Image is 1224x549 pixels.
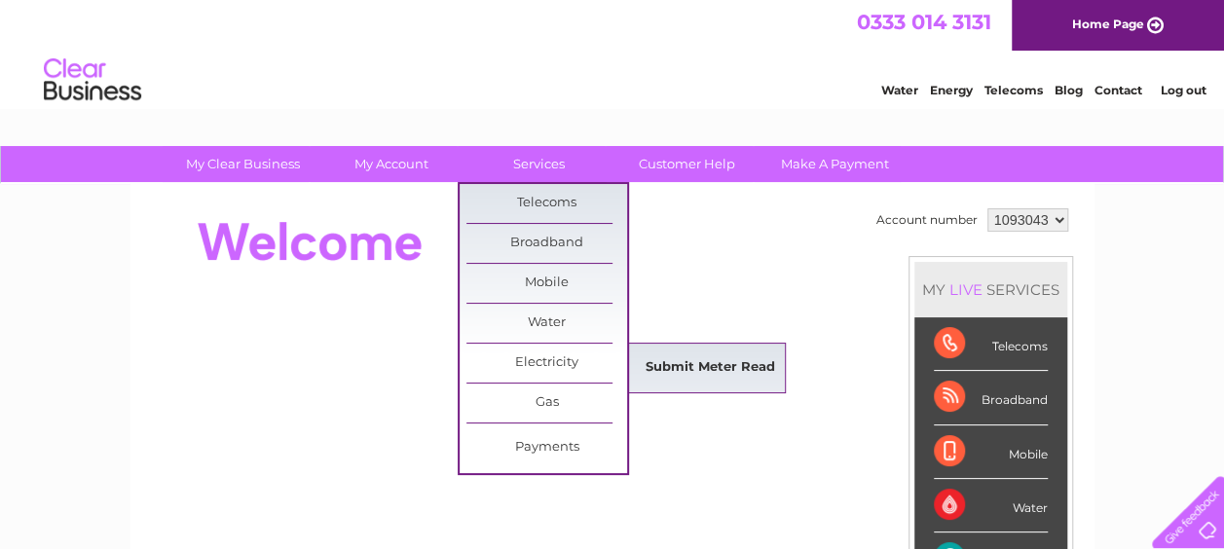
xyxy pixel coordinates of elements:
[466,224,627,263] a: Broadband
[459,146,619,182] a: Services
[1160,83,1205,97] a: Log out
[466,384,627,422] a: Gas
[930,83,973,97] a: Energy
[163,146,323,182] a: My Clear Business
[914,262,1067,317] div: MY SERVICES
[1055,83,1083,97] a: Blog
[857,10,991,34] a: 0333 014 3131
[755,146,915,182] a: Make A Payment
[607,146,767,182] a: Customer Help
[984,83,1043,97] a: Telecoms
[466,184,627,223] a: Telecoms
[934,317,1048,371] div: Telecoms
[43,51,142,110] img: logo.png
[466,264,627,303] a: Mobile
[946,280,986,299] div: LIVE
[466,304,627,343] a: Water
[311,146,471,182] a: My Account
[153,11,1073,94] div: Clear Business is a trading name of Verastar Limited (registered in [GEOGRAPHIC_DATA] No. 3667643...
[630,348,791,387] a: Submit Meter Read
[466,344,627,383] a: Electricity
[934,371,1048,424] div: Broadband
[466,428,627,467] a: Payments
[934,425,1048,479] div: Mobile
[934,479,1048,532] div: Water
[1094,83,1142,97] a: Contact
[881,83,918,97] a: Water
[872,203,983,237] td: Account number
